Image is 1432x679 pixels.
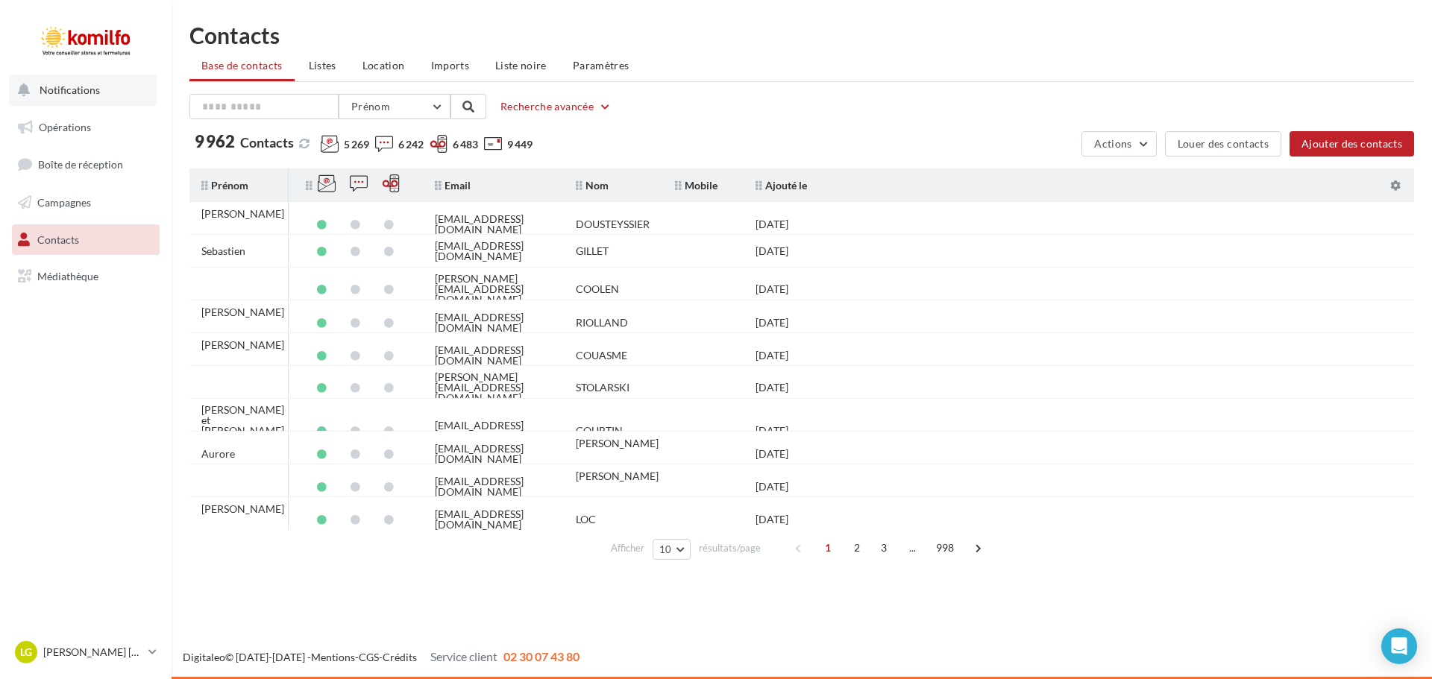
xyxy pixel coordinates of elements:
h1: Contacts [189,24,1414,46]
a: Médiathèque [9,261,163,292]
button: Prénom [339,94,450,119]
a: Campagnes [9,187,163,218]
div: [DATE] [756,318,788,328]
a: Crédits [383,651,417,663]
span: Mobile [675,179,717,192]
span: Ajouté le [756,179,807,192]
span: Prénom [351,100,390,113]
span: 1 [816,536,840,560]
a: CGS [359,651,379,663]
button: Actions [1081,131,1156,157]
div: [PERSON_NAME] [201,504,284,514]
span: 998 [930,536,961,560]
span: Opérations [39,121,91,133]
div: [PERSON_NAME] [201,340,284,350]
div: [PERSON_NAME][EMAIL_ADDRESS][DOMAIN_NAME] [435,372,552,403]
a: Digitaleo [183,651,225,663]
div: [DATE] [756,481,788,492]
div: [PERSON_NAME] [201,209,284,219]
span: © [DATE]-[DATE] - - - [183,651,580,663]
span: Service client [430,649,497,663]
span: Paramètres [573,59,629,72]
span: 5 269 [344,137,369,152]
div: DOUSTEYSSIER [576,219,650,230]
div: [DATE] [756,426,788,436]
div: [PERSON_NAME] [576,438,659,449]
div: GILLET [576,246,609,256]
span: Prénom [201,179,248,192]
span: Actions [1094,137,1131,150]
div: [DATE] [756,382,788,393]
div: Sebastien [201,246,245,256]
span: Location [362,59,405,72]
div: [PERSON_NAME] [201,307,284,318]
span: Email [435,179,471,192]
span: LG [20,645,32,660]
a: Contacts [9,224,163,256]
div: [PERSON_NAME] et [PERSON_NAME] [201,405,284,436]
div: [EMAIL_ADDRESS][DOMAIN_NAME] [435,420,552,441]
div: [EMAIL_ADDRESS][DOMAIN_NAME] [435,476,552,497]
span: Campagnes [37,196,91,209]
span: 6 483 [453,137,478,152]
div: COUASME [576,350,627,361]
span: 9 962 [195,133,235,150]
span: Médiathèque [37,270,98,282]
span: 02 30 07 43 80 [503,649,580,663]
div: [PERSON_NAME] [576,471,659,481]
span: ... [901,536,925,560]
button: Notifications [9,75,157,106]
div: [DATE] [756,284,788,294]
div: [DATE] [756,514,788,525]
span: 10 [659,543,672,555]
span: 6 242 [398,137,424,152]
div: [EMAIL_ADDRESS][DOMAIN_NAME] [435,241,552,262]
div: STOLARSKI [576,382,629,393]
span: 2 [845,536,869,560]
div: LOC [576,514,596,525]
span: Nom [576,179,609,192]
span: 3 [872,536,896,560]
span: résultats/page [699,541,761,555]
div: Open Intercom Messenger [1381,628,1417,664]
span: Afficher [611,541,644,555]
div: [PERSON_NAME][EMAIL_ADDRESS][DOMAIN_NAME] [435,274,552,305]
span: Contacts [240,134,294,151]
div: [EMAIL_ADDRESS][DOMAIN_NAME] [435,312,552,333]
button: Recherche avancée [494,98,618,116]
button: 10 [653,539,691,560]
span: Listes [309,59,336,72]
div: Aurore [201,449,235,459]
span: Contacts [37,233,79,245]
span: Imports [431,59,469,72]
a: Boîte de réception [9,148,163,180]
div: [DATE] [756,246,788,256]
a: LG [PERSON_NAME] [PERSON_NAME] [12,638,160,666]
div: [EMAIL_ADDRESS][DOMAIN_NAME] [435,214,552,235]
div: [DATE] [756,449,788,459]
a: Opérations [9,112,163,143]
div: [EMAIL_ADDRESS][DOMAIN_NAME] [435,509,552,530]
p: [PERSON_NAME] [PERSON_NAME] [43,645,142,660]
span: 9 449 [507,137,533,152]
div: COURTIN [576,426,623,436]
div: [DATE] [756,350,788,361]
div: COOLEN [576,284,619,294]
div: [DATE] [756,219,788,230]
span: Notifications [40,83,100,96]
div: [EMAIL_ADDRESS][DOMAIN_NAME] [435,443,552,464]
div: [EMAIL_ADDRESS][DOMAIN_NAME] [435,345,552,366]
span: Boîte de réception [38,158,123,171]
span: Liste noire [495,59,547,72]
button: Ajouter des contacts [1290,131,1414,157]
a: Mentions [311,651,355,663]
div: RIOLLAND [576,318,628,328]
button: Louer des contacts [1165,131,1281,157]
